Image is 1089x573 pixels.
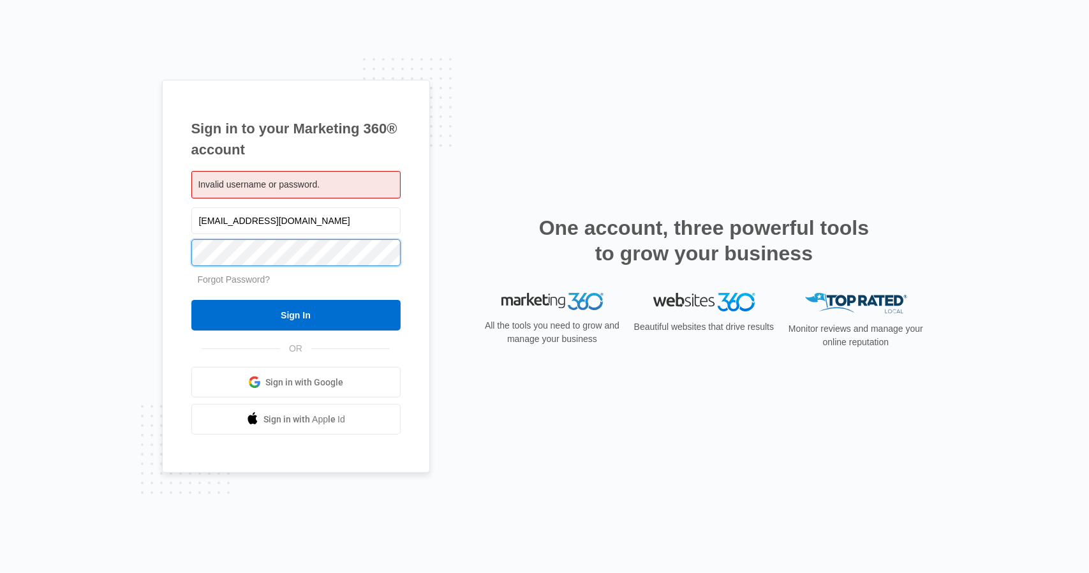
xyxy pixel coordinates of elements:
[280,342,311,355] span: OR
[191,367,401,398] a: Sign in with Google
[633,320,776,334] p: Beautiful websites that drive results
[191,300,401,331] input: Sign In
[191,404,401,435] a: Sign in with Apple Id
[785,322,928,349] p: Monitor reviews and manage your online reputation
[501,293,604,311] img: Marketing 360
[198,179,320,190] span: Invalid username or password.
[191,118,401,160] h1: Sign in to your Marketing 360® account
[653,293,755,311] img: Websites 360
[263,413,345,426] span: Sign in with Apple Id
[191,207,401,234] input: Email
[535,215,873,266] h2: One account, three powerful tools to grow your business
[198,274,270,285] a: Forgot Password?
[805,293,907,314] img: Top Rated Local
[265,376,343,389] span: Sign in with Google
[481,319,624,346] p: All the tools you need to grow and manage your business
